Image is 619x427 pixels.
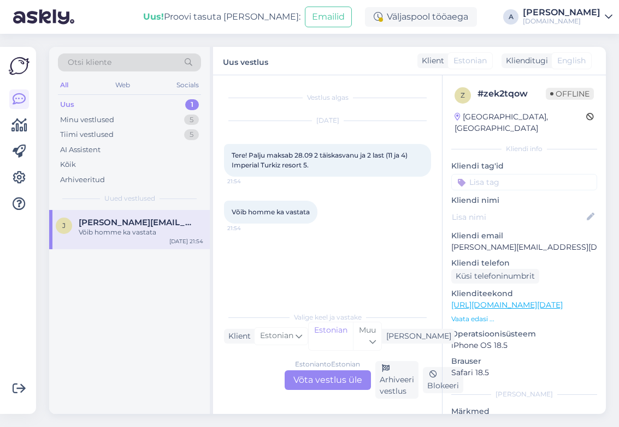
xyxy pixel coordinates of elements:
[451,300,563,310] a: [URL][DOMAIN_NAME][DATE]
[451,389,597,399] div: [PERSON_NAME]
[68,57,111,68] span: Otsi kliente
[60,145,101,155] div: AI Assistent
[224,116,431,125] div: [DATE]
[309,322,353,350] div: Estonian
[143,10,300,23] div: Proovi tasuta [PERSON_NAME]:
[451,406,597,417] p: Märkmed
[359,325,376,335] span: Muu
[451,356,597,367] p: Brauser
[60,99,74,110] div: Uus
[452,211,585,223] input: Lisa nimi
[451,340,597,351] p: iPhone OS 18.5
[477,87,546,100] div: # zek2tqow
[523,8,612,26] a: [PERSON_NAME][DOMAIN_NAME]
[375,361,418,399] div: Arhiveeri vestlus
[260,330,293,342] span: Estonian
[184,129,199,140] div: 5
[455,111,586,134] div: [GEOGRAPHIC_DATA], [GEOGRAPHIC_DATA]
[451,195,597,206] p: Kliendi nimi
[79,218,192,227] span: julia.kannelaud@gmail.com
[451,269,539,284] div: Küsi telefoninumbrit
[113,78,132,92] div: Web
[62,221,66,230] span: j
[451,328,597,340] p: Operatsioonisüsteem
[557,55,586,67] span: English
[451,174,597,190] input: Lisa tag
[451,242,597,253] p: [PERSON_NAME][EMAIL_ADDRESS][DOMAIN_NAME]
[305,7,352,27] button: Emailid
[451,160,597,172] p: Kliendi tag'id
[60,175,105,185] div: Arhiveeritud
[451,230,597,242] p: Kliendi email
[184,115,199,125] div: 5
[285,370,371,390] div: Võta vestlus üle
[423,367,463,393] div: Blokeeri
[174,78,201,92] div: Socials
[224,330,251,342] div: Klient
[546,88,594,100] span: Offline
[58,78,70,92] div: All
[143,11,164,22] b: Uus!
[503,9,518,25] div: A
[451,144,597,154] div: Kliendi info
[451,367,597,378] p: Safari 18.5
[60,115,114,125] div: Minu vestlused
[451,257,597,269] p: Kliendi telefon
[523,8,600,17] div: [PERSON_NAME]
[224,93,431,103] div: Vestlus algas
[523,17,600,26] div: [DOMAIN_NAME]
[60,159,76,170] div: Kõik
[417,55,444,67] div: Klient
[451,314,597,324] p: Vaata edasi ...
[9,56,30,76] img: Askly Logo
[295,359,360,369] div: Estonian to Estonian
[169,237,203,245] div: [DATE] 21:54
[227,224,268,232] span: 21:54
[451,288,597,299] p: Klienditeekond
[79,227,203,237] div: Võib homme ka vastata
[60,129,114,140] div: Tiimi vestlused
[232,151,409,169] span: Tere! Palju maksab 28.09 2 täiskasvanu ja 2 last (11 ja 4) Imperial Turkiz resort 5.
[223,53,268,68] label: Uus vestlus
[382,330,451,342] div: [PERSON_NAME]
[232,208,310,216] span: Võib homme ka vastata
[502,55,548,67] div: Klienditugi
[185,99,199,110] div: 1
[461,91,465,99] span: z
[104,194,155,203] span: Uued vestlused
[224,312,431,322] div: Valige keel ja vastake
[365,7,477,27] div: Väljaspool tööaega
[227,177,268,185] span: 21:54
[453,55,487,67] span: Estonian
